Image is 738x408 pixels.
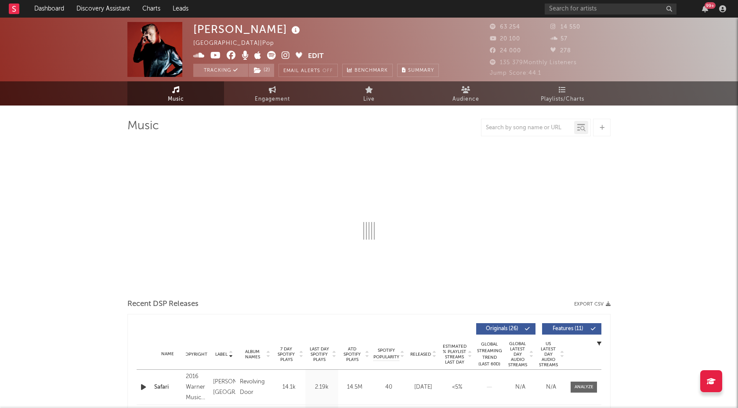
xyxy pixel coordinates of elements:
[538,383,564,392] div: N/A
[442,344,467,365] span: Estimated % Playlist Streams Last Day
[550,36,568,42] span: 57
[127,299,199,310] span: Recent DSP Releases
[409,383,438,392] div: [DATE]
[550,48,571,54] span: 278
[550,24,580,30] span: 14 550
[542,323,601,335] button: Features(11)
[249,64,274,77] button: (2)
[373,347,399,361] span: Spotify Popularity
[340,346,364,362] span: ATD Spotify Plays
[490,24,520,30] span: 63 254
[476,341,503,368] div: Global Streaming Trend (Last 60D)
[248,64,275,77] span: ( 2 )
[307,346,331,362] span: Last Day Spotify Plays
[215,352,228,357] span: Label
[321,81,417,106] a: Live
[442,383,472,392] div: <5%
[490,70,541,76] span: Jump Score: 44.1
[154,383,181,392] a: Safari
[342,64,393,77] a: Benchmark
[514,81,611,106] a: Playlists/Charts
[548,326,588,331] span: Features ( 11 )
[490,60,577,66] span: 135 379 Monthly Listeners
[702,5,708,12] button: 99+
[255,94,290,105] span: Engagement
[168,94,184,105] span: Music
[408,68,434,73] span: Summary
[240,377,270,398] div: Revolving Door
[363,94,375,105] span: Live
[224,81,321,106] a: Engagement
[541,94,584,105] span: Playlists/Charts
[308,51,324,62] button: Edit
[182,352,207,357] span: Copyright
[545,4,676,15] input: Search for artists
[154,351,181,357] div: Name
[507,383,533,392] div: N/A
[476,323,535,335] button: Originals(26)
[193,22,302,36] div: [PERSON_NAME]
[240,349,265,360] span: Album Names
[279,64,338,77] button: Email AlertsOff
[275,346,298,362] span: 7 Day Spotify Plays
[417,81,514,106] a: Audience
[186,372,209,403] div: 2016 Warner Music Poland, A Warner Music Group Company. This Labelcopy information is the subject...
[507,341,528,368] span: Global Latest Day Audio Streams
[397,64,439,77] button: Summary
[538,341,559,368] span: US Latest Day Audio Streams
[574,302,611,307] button: Export CSV
[482,326,522,331] span: Originals ( 26 )
[373,383,404,392] div: 40
[307,383,336,392] div: 2.19k
[452,94,479,105] span: Audience
[322,69,333,73] em: Off
[193,38,284,49] div: [GEOGRAPHIC_DATA] | Pop
[705,2,716,9] div: 99 +
[213,377,236,398] div: [PERSON_NAME][GEOGRAPHIC_DATA]/WMI
[340,383,369,392] div: 14.5M
[410,352,431,357] span: Released
[490,36,520,42] span: 20 100
[481,124,574,131] input: Search by song name or URL
[127,81,224,106] a: Music
[355,66,388,76] span: Benchmark
[193,64,248,77] button: Tracking
[490,48,521,54] span: 24 000
[275,383,303,392] div: 14.1k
